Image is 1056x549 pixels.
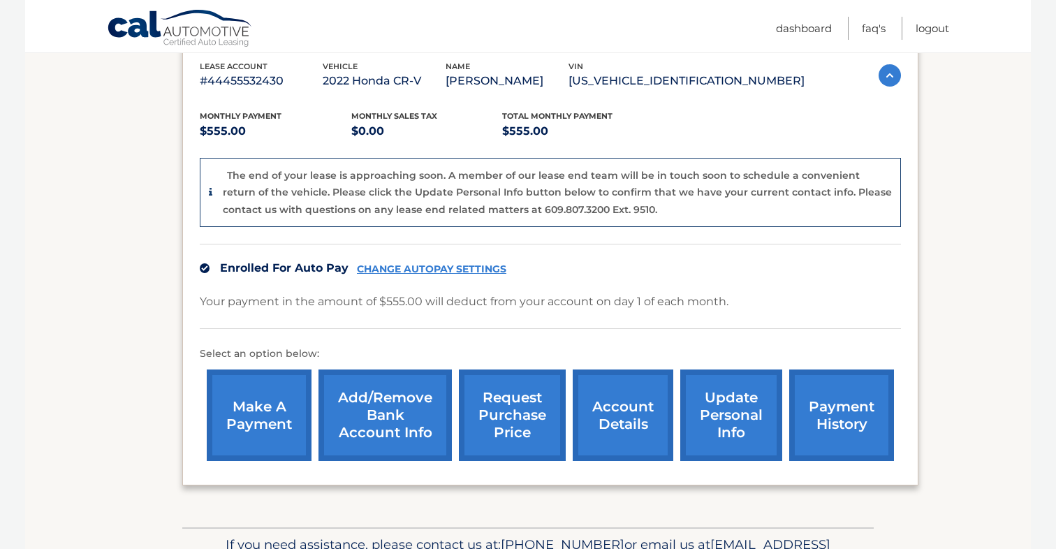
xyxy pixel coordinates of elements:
p: $0.00 [351,122,503,141]
span: Enrolled For Auto Pay [220,261,349,274]
p: Select an option below: [200,346,901,363]
span: vehicle [323,61,358,71]
a: FAQ's [862,17,886,40]
a: make a payment [207,369,311,461]
span: Monthly sales Tax [351,111,437,121]
p: $555.00 [200,122,351,141]
span: lease account [200,61,267,71]
img: check.svg [200,263,210,273]
span: vin [569,61,583,71]
img: accordion-active.svg [879,64,901,87]
span: Total Monthly Payment [502,111,613,121]
a: payment history [789,369,894,461]
p: [US_VEHICLE_IDENTIFICATION_NUMBER] [569,71,805,91]
p: 2022 Honda CR-V [323,71,446,91]
a: Dashboard [776,17,832,40]
a: request purchase price [459,369,566,461]
a: update personal info [680,369,782,461]
p: Your payment in the amount of $555.00 will deduct from your account on day 1 of each month. [200,292,728,312]
span: Monthly Payment [200,111,281,121]
a: Add/Remove bank account info [318,369,452,461]
a: CHANGE AUTOPAY SETTINGS [357,263,506,275]
p: The end of your lease is approaching soon. A member of our lease end team will be in touch soon t... [223,169,892,216]
span: name [446,61,470,71]
a: Logout [916,17,949,40]
a: Cal Automotive [107,9,254,50]
p: $555.00 [502,122,654,141]
p: [PERSON_NAME] [446,71,569,91]
p: #44455532430 [200,71,323,91]
a: account details [573,369,673,461]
